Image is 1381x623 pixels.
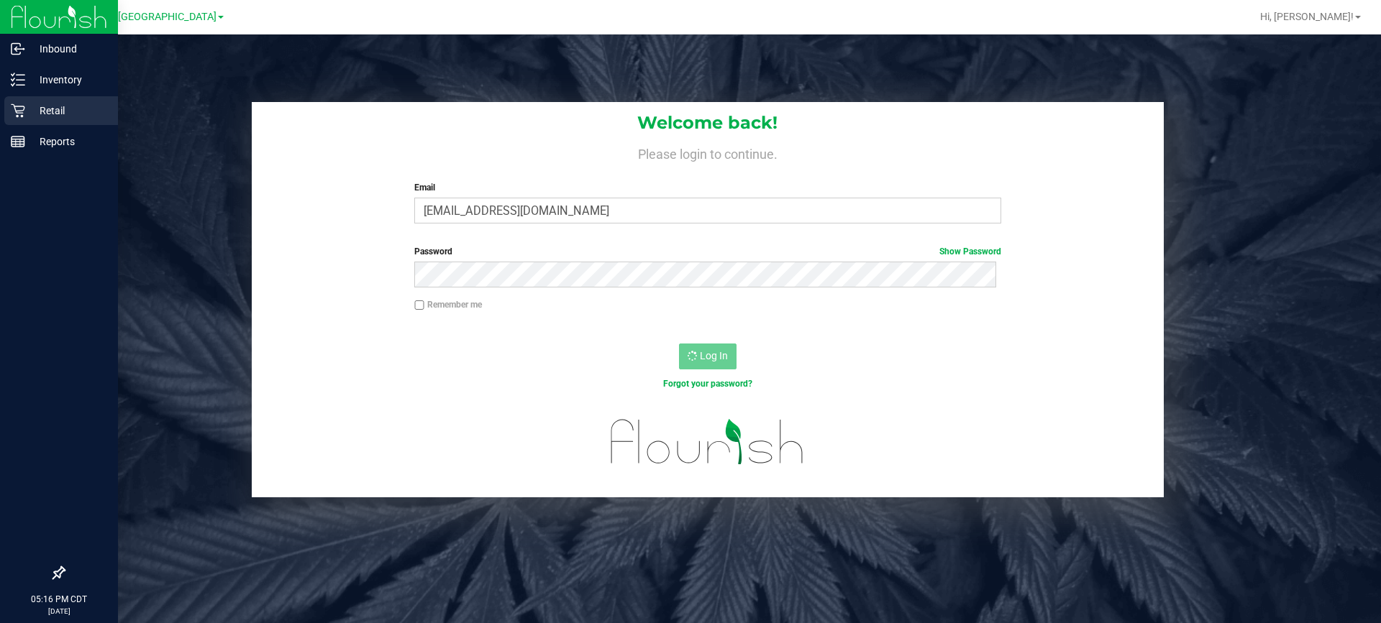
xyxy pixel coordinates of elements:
[252,114,1164,132] h1: Welcome back!
[1260,11,1354,22] span: Hi, [PERSON_NAME]!
[414,300,424,310] input: Remember me
[11,103,25,118] inline-svg: Retail
[939,246,1001,257] a: Show Password
[6,606,111,617] p: [DATE]
[414,246,452,257] span: Password
[25,40,111,57] p: Inbound
[25,71,111,88] p: Inventory
[593,405,821,479] img: flourish_logo.svg
[11,73,25,87] inline-svg: Inventory
[11,134,25,149] inline-svg: Reports
[70,11,217,23] span: TX Austin [GEOGRAPHIC_DATA]
[25,102,111,119] p: Retail
[6,593,111,606] p: 05:16 PM CDT
[679,343,737,369] button: Log In
[414,181,1001,194] label: Email
[663,379,752,389] a: Forgot your password?
[414,298,482,311] label: Remember me
[25,133,111,150] p: Reports
[11,42,25,56] inline-svg: Inbound
[252,144,1164,161] h4: Please login to continue.
[700,350,728,361] span: Log In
